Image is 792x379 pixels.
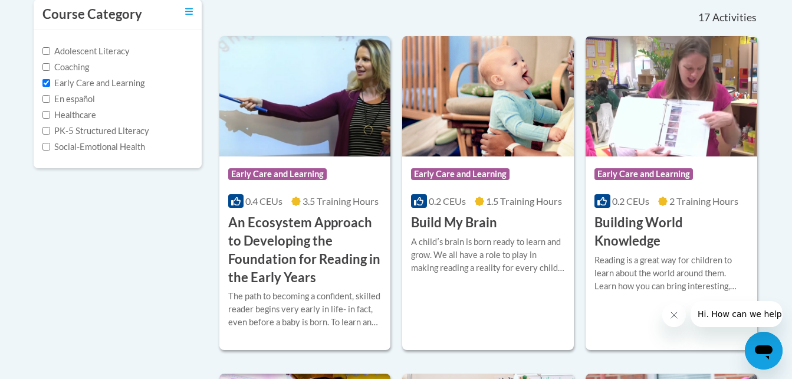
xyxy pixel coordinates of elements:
[42,125,149,138] label: PK-5 Structured Literacy
[42,95,50,103] input: Checkbox for Options
[228,214,382,286] h3: An Ecosystem Approach to Developing the Foundation for Reading in the Early Years
[42,61,89,74] label: Coaching
[402,36,574,156] img: Course Logo
[691,301,783,327] iframe: Message from company
[411,168,510,180] span: Early Care and Learning
[42,143,50,151] input: Checkbox for Options
[42,63,50,71] input: Checkbox for Options
[303,195,379,207] span: 3.5 Training Hours
[712,11,757,24] span: Activities
[662,303,686,327] iframe: Close message
[219,36,391,156] img: Course Logo
[669,195,738,207] span: 2 Training Hours
[594,214,748,250] h3: Building World Knowledge
[411,214,497,232] h3: Build My Brain
[411,236,565,275] div: A childʹs brain is born ready to learn and grow. We all have a role to play in making reading a r...
[245,195,282,207] span: 0.4 CEUs
[7,8,96,18] span: Hi. How can we help?
[42,5,142,24] h3: Course Category
[42,127,50,135] input: Checkbox for Options
[42,141,145,153] label: Social-Emotional Health
[228,290,382,329] div: The path to becoming a confident, skilled reader begins very early in life- in fact, even before ...
[42,79,50,87] input: Checkbox for Options
[42,45,130,58] label: Adolescent Literacy
[745,332,783,370] iframe: Button to launch messaging window
[185,5,193,18] a: Toggle collapse
[698,11,710,24] span: 17
[594,254,748,293] div: Reading is a great way for children to learn about the world around them. Learn how you can bring...
[486,195,562,207] span: 1.5 Training Hours
[42,93,95,106] label: En español
[42,111,50,119] input: Checkbox for Options
[402,36,574,350] a: Course LogoEarly Care and Learning0.2 CEUs1.5 Training Hours Build My BrainA childʹs brain is bor...
[586,36,757,350] a: Course LogoEarly Care and Learning0.2 CEUs2 Training Hours Building World KnowledgeReading is a g...
[594,168,693,180] span: Early Care and Learning
[42,77,144,90] label: Early Care and Learning
[228,168,327,180] span: Early Care and Learning
[429,195,466,207] span: 0.2 CEUs
[219,36,391,350] a: Course LogoEarly Care and Learning0.4 CEUs3.5 Training Hours An Ecosystem Approach to Developing ...
[612,195,649,207] span: 0.2 CEUs
[586,36,757,156] img: Course Logo
[42,47,50,55] input: Checkbox for Options
[42,109,96,122] label: Healthcare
